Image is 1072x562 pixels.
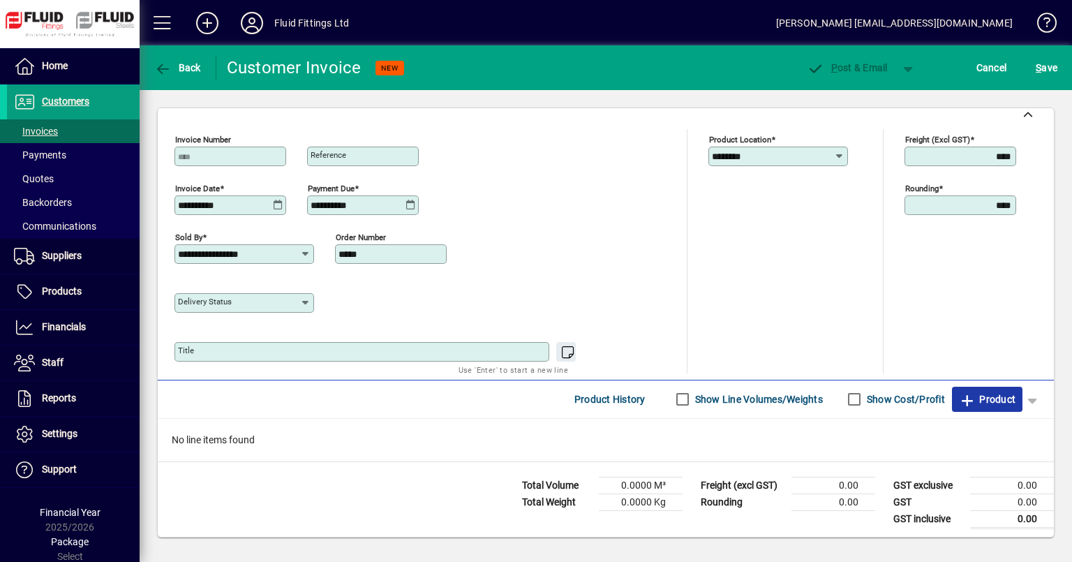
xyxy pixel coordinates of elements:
span: Staff [42,357,64,368]
span: ave [1036,57,1057,79]
span: Product [959,388,1015,411]
span: Product History [574,388,646,411]
span: Customers [42,96,89,107]
a: Quotes [7,167,140,191]
span: ost & Email [807,62,888,73]
a: Invoices [7,119,140,143]
a: Financials [7,310,140,345]
td: 0.00 [970,494,1054,510]
span: Backorders [14,197,72,208]
a: Reports [7,381,140,416]
td: 0.00 [791,494,875,510]
button: Back [151,55,204,80]
button: Profile [230,10,274,36]
span: Cancel [976,57,1007,79]
a: Products [7,274,140,309]
td: GST inclusive [886,510,970,528]
a: Payments [7,143,140,167]
td: Total Weight [515,494,599,510]
td: Total Volume [515,477,599,494]
span: Payments [14,149,66,161]
td: Rounding [694,494,791,510]
span: Quotes [14,173,54,184]
td: GST exclusive [886,477,970,494]
span: Settings [42,428,77,439]
a: Support [7,452,140,487]
mat-label: Product location [709,134,771,144]
a: Suppliers [7,239,140,274]
button: Product History [569,387,651,412]
td: 0.0000 M³ [599,477,683,494]
td: 0.0000 Kg [599,494,683,510]
div: [PERSON_NAME] [EMAIL_ADDRESS][DOMAIN_NAME] [776,12,1013,34]
button: Product [952,387,1022,412]
mat-label: Invoice number [175,134,231,144]
span: P [831,62,837,73]
mat-label: Order number [336,232,386,242]
a: Staff [7,346,140,380]
td: 0.00 [970,477,1054,494]
mat-label: Delivery status [178,297,232,306]
span: Financial Year [40,507,100,518]
div: Fluid Fittings Ltd [274,12,349,34]
app-page-header-button: Back [140,55,216,80]
mat-label: Payment due [308,183,355,193]
mat-label: Sold by [175,232,202,242]
a: Settings [7,417,140,452]
label: Show Line Volumes/Weights [692,392,823,406]
span: Reports [42,392,76,404]
a: Communications [7,214,140,238]
mat-label: Title [178,346,194,355]
a: Knowledge Base [1027,3,1055,48]
a: Backorders [7,191,140,214]
label: Show Cost/Profit [864,392,945,406]
div: No line items found [158,419,1054,461]
span: Communications [14,221,96,232]
button: Save [1032,55,1061,80]
span: Financials [42,321,86,332]
td: Freight (excl GST) [694,477,791,494]
span: Package [51,536,89,547]
span: Products [42,286,82,297]
div: Customer Invoice [227,57,362,79]
td: 0.00 [791,477,875,494]
mat-label: Reference [311,150,346,160]
mat-label: Invoice date [175,183,220,193]
span: NEW [381,64,399,73]
button: Cancel [973,55,1011,80]
mat-label: Rounding [905,183,939,193]
span: Suppliers [42,250,82,261]
mat-hint: Use 'Enter' to start a new line [459,362,568,378]
span: Back [154,62,201,73]
button: Post & Email [800,55,895,80]
span: Support [42,464,77,475]
td: GST [886,494,970,510]
span: S [1036,62,1041,73]
button: Add [185,10,230,36]
span: Home [42,60,68,71]
span: Invoices [14,126,58,137]
td: 0.00 [970,510,1054,528]
a: Home [7,49,140,84]
mat-label: Freight (excl GST) [905,134,970,144]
